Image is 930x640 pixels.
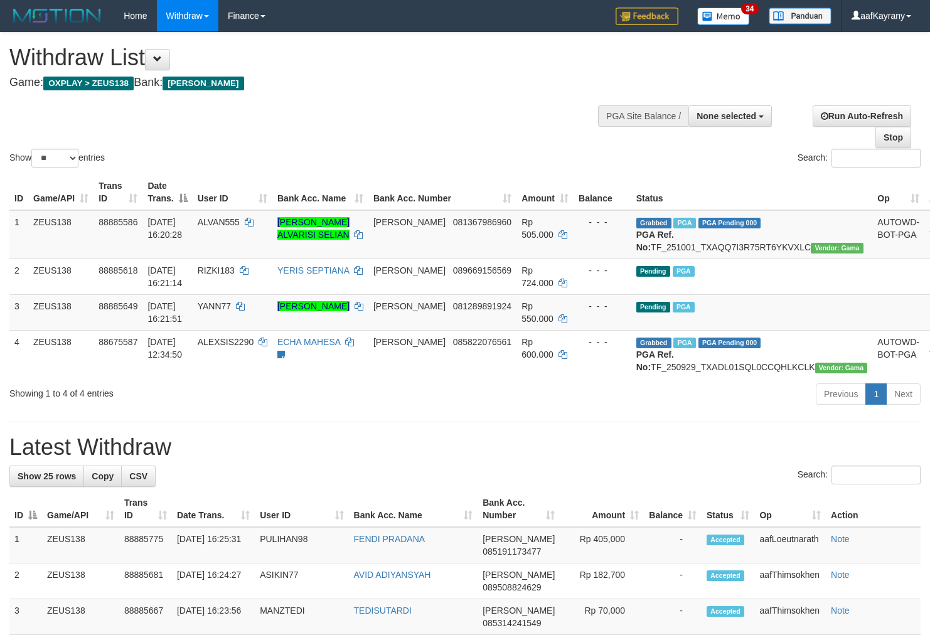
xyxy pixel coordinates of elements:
td: Rp 70,000 [560,599,644,635]
span: [DATE] 16:21:51 [147,301,182,324]
b: PGA Ref. No: [636,230,674,252]
span: 88885618 [99,265,137,275]
th: Date Trans.: activate to sort column ascending [172,491,255,527]
a: Run Auto-Refresh [813,105,911,127]
th: Bank Acc. Name: activate to sort column ascending [272,174,368,210]
td: ZEUS138 [28,210,94,259]
td: Rp 405,000 [560,527,644,563]
span: Rp 505.000 [521,217,553,240]
td: AUTOWD-BOT-PGA [872,330,924,378]
a: Note [831,605,850,616]
span: Rp 724.000 [521,265,553,288]
span: ALVAN555 [198,217,240,227]
label: Search: [798,466,921,484]
th: ID: activate to sort column descending [9,491,42,527]
input: Search: [831,466,921,484]
span: 88885586 [99,217,137,227]
th: ID [9,174,28,210]
a: YERIS SEPTIANA [277,265,349,275]
span: Copy 081367986960 to clipboard [453,217,511,227]
td: MANZTEDI [255,599,348,635]
th: Bank Acc. Number: activate to sort column ascending [368,174,516,210]
span: [PERSON_NAME] [373,301,446,311]
span: PGA Pending [698,218,761,228]
span: Marked by aafanarl [673,266,695,277]
a: Stop [875,127,911,148]
td: 2 [9,563,42,599]
img: Feedback.jpg [616,8,678,25]
span: Accepted [707,606,744,617]
span: [PERSON_NAME] [163,77,243,90]
span: Vendor URL: https://trx31.1velocity.biz [811,243,863,253]
span: Rp 600.000 [521,337,553,360]
span: YANN77 [198,301,231,311]
h1: Withdraw List [9,45,607,70]
b: PGA Ref. No: [636,349,674,372]
td: ZEUS138 [42,599,119,635]
span: [DATE] 16:20:28 [147,217,182,240]
a: CSV [121,466,156,487]
span: Accepted [707,535,744,545]
td: 3 [9,599,42,635]
th: Balance: activate to sort column ascending [644,491,702,527]
th: Status: activate to sort column ascending [702,491,754,527]
h1: Latest Withdraw [9,435,921,460]
span: Pending [636,302,670,312]
th: Op: activate to sort column ascending [872,174,924,210]
span: Pending [636,266,670,277]
span: None selected [697,111,756,121]
td: AUTOWD-BOT-PGA [872,210,924,259]
span: Copy 081289891924 to clipboard [453,301,511,311]
label: Show entries [9,149,105,168]
a: Copy [83,466,122,487]
span: Copy 089508824629 to clipboard [483,582,541,592]
td: 88885667 [119,599,172,635]
th: Game/API: activate to sort column ascending [42,491,119,527]
th: Status [631,174,873,210]
a: AVID ADIYANSYAH [354,570,431,580]
span: Copy 089669156569 to clipboard [453,265,511,275]
th: Game/API: activate to sort column ascending [28,174,94,210]
span: RIZKI183 [198,265,235,275]
a: Note [831,534,850,544]
a: Previous [816,383,866,405]
span: Grabbed [636,338,671,348]
th: Trans ID: activate to sort column ascending [94,174,142,210]
span: ALEXSIS2290 [198,337,254,347]
div: - - - [579,336,626,348]
label: Search: [798,149,921,168]
a: Show 25 rows [9,466,84,487]
td: 2 [9,259,28,294]
span: 88675587 [99,337,137,347]
span: Grabbed [636,218,671,228]
a: Note [831,570,850,580]
td: [DATE] 16:23:56 [172,599,255,635]
span: Accepted [707,570,744,581]
td: 88885681 [119,563,172,599]
th: Date Trans.: activate to sort column descending [142,174,192,210]
div: - - - [579,300,626,312]
span: Marked by aafanarl [673,218,695,228]
img: panduan.png [769,8,831,24]
td: [DATE] 16:25:31 [172,527,255,563]
a: [PERSON_NAME] [277,301,350,311]
select: Showentries [31,149,78,168]
span: OXPLAY > ZEUS138 [43,77,134,90]
div: - - - [579,216,626,228]
td: TF_251001_TXAQQ7I3R75RT6YKVXLC [631,210,873,259]
th: Op: activate to sort column ascending [754,491,826,527]
th: Trans ID: activate to sort column ascending [119,491,172,527]
span: Rp 550.000 [521,301,553,324]
td: Rp 182,700 [560,563,644,599]
span: Marked by aafanarl [673,302,695,312]
td: 4 [9,330,28,378]
span: 88885649 [99,301,137,311]
span: [PERSON_NAME] [373,337,446,347]
img: Button%20Memo.svg [697,8,750,25]
td: ASIKIN77 [255,563,348,599]
td: 1 [9,527,42,563]
input: Search: [831,149,921,168]
a: TEDISUTARDI [354,605,412,616]
td: aafThimsokhen [754,563,826,599]
td: ZEUS138 [28,259,94,294]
